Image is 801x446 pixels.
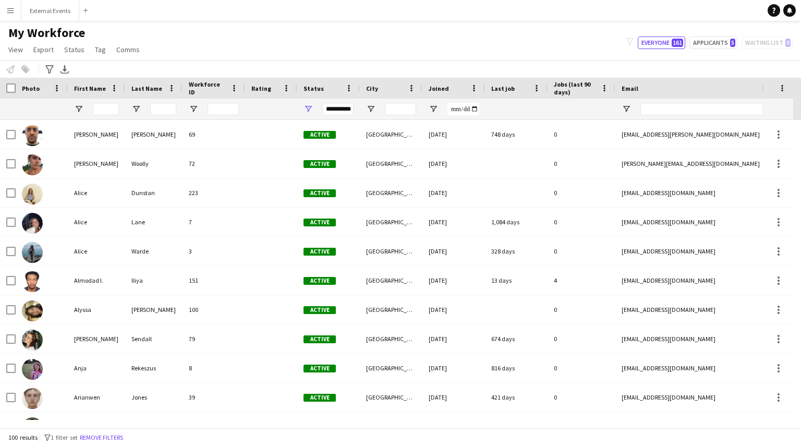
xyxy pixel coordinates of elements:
[422,324,485,353] div: [DATE]
[68,324,125,353] div: [PERSON_NAME]
[360,208,422,236] div: [GEOGRAPHIC_DATA]
[366,104,375,114] button: Open Filter Menu
[304,189,336,197] span: Active
[183,295,245,324] div: 100
[385,103,416,115] input: City Filter Input
[422,149,485,178] div: [DATE]
[360,237,422,266] div: [GEOGRAPHIC_DATA]
[183,120,245,149] div: 69
[68,149,125,178] div: [PERSON_NAME]
[548,354,615,382] div: 0
[125,208,183,236] div: Lane
[360,120,422,149] div: [GEOGRAPHIC_DATA]
[422,354,485,382] div: [DATE]
[422,266,485,295] div: [DATE]
[22,271,43,292] img: Almodad I. Iliya
[485,354,548,382] div: 816 days
[22,154,43,175] img: Agnes Woolly
[304,85,324,92] span: Status
[125,324,183,353] div: Sendall
[22,388,43,409] img: Arianwen Jones
[251,85,271,92] span: Rating
[548,383,615,412] div: 0
[91,43,110,56] a: Tag
[304,219,336,226] span: Active
[189,80,226,96] span: Workforce ID
[68,383,125,412] div: Arianwen
[125,412,183,441] div: Soccio
[429,104,438,114] button: Open Filter Menu
[548,149,615,178] div: 0
[68,412,125,441] div: Bella
[638,37,685,49] button: Everyone161
[22,213,43,234] img: Alice Lane
[68,237,125,266] div: Alice
[422,237,485,266] div: [DATE]
[360,149,422,178] div: [GEOGRAPHIC_DATA]
[68,295,125,324] div: Alyssa
[208,103,239,115] input: Workforce ID Filter Input
[131,85,162,92] span: Last Name
[548,266,615,295] div: 4
[622,85,638,92] span: Email
[672,39,683,47] span: 161
[422,208,485,236] div: [DATE]
[183,237,245,266] div: 3
[22,184,43,204] img: Alice Dunstan
[422,120,485,149] div: [DATE]
[548,412,615,441] div: 0
[689,37,737,49] button: Applicants5
[8,45,23,54] span: View
[68,178,125,207] div: Alice
[360,354,422,382] div: [GEOGRAPHIC_DATA]
[125,295,183,324] div: [PERSON_NAME]
[183,412,245,441] div: 66
[21,1,79,21] button: External Events
[51,433,78,441] span: 1 filter set
[125,178,183,207] div: Dunstan
[366,85,378,92] span: City
[183,208,245,236] div: 7
[548,208,615,236] div: 0
[131,104,141,114] button: Open Filter Menu
[360,383,422,412] div: [GEOGRAPHIC_DATA]
[304,131,336,139] span: Active
[360,178,422,207] div: [GEOGRAPHIC_DATA]
[422,412,485,441] div: [DATE]
[554,80,597,96] span: Jobs (last 90 days)
[360,295,422,324] div: [GEOGRAPHIC_DATA]
[68,208,125,236] div: Alice
[74,104,83,114] button: Open Filter Menu
[189,104,198,114] button: Open Filter Menu
[95,45,106,54] span: Tag
[485,412,548,441] div: 735 days
[22,85,40,92] span: Photo
[485,237,548,266] div: 328 days
[183,324,245,353] div: 79
[33,45,54,54] span: Export
[304,335,336,343] span: Active
[429,85,449,92] span: Joined
[60,43,89,56] a: Status
[22,359,43,380] img: Anja Rekeszus
[304,365,336,372] span: Active
[422,178,485,207] div: [DATE]
[360,412,422,441] div: [GEOGRAPHIC_DATA]
[304,277,336,285] span: Active
[304,160,336,168] span: Active
[43,63,56,76] app-action-btn: Advanced filters
[485,208,548,236] div: 1,084 days
[68,266,125,295] div: Almodad I.
[125,149,183,178] div: Woolly
[360,266,422,295] div: [GEOGRAPHIC_DATA]
[183,354,245,382] div: 8
[74,85,106,92] span: First Name
[548,178,615,207] div: 0
[58,63,71,76] app-action-btn: Export XLSX
[548,237,615,266] div: 0
[125,120,183,149] div: [PERSON_NAME]
[548,295,615,324] div: 0
[491,85,515,92] span: Last job
[422,383,485,412] div: [DATE]
[4,43,27,56] a: View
